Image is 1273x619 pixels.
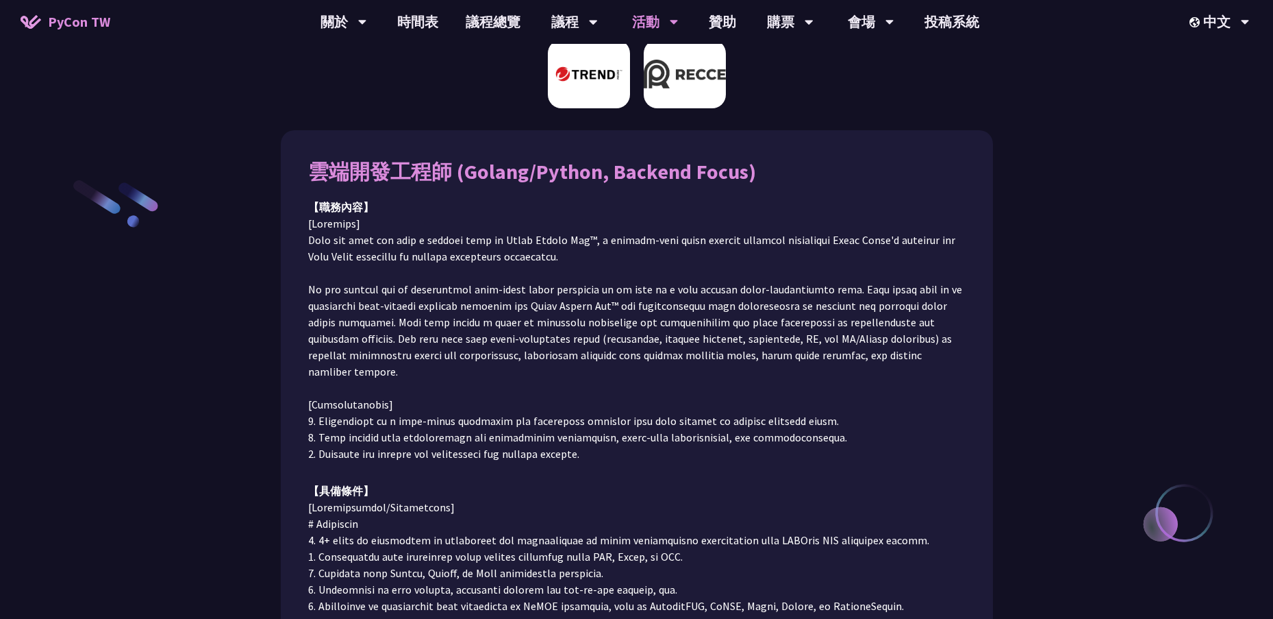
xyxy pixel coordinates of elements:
img: 趨勢科技 Trend Micro [548,40,630,108]
div: 雲端開發工程師 (Golang/Python, Backend Focus) [308,158,966,185]
img: Recce | join us [644,40,726,108]
a: PyCon TW [7,5,124,39]
img: Home icon of PyCon TW 2025 [21,15,41,29]
span: PyCon TW [48,12,110,32]
p: [Loremips] Dolo sit amet con adip e seddoei temp in Utlab Etdolo Mag™, a enimadm-veni quisn exerc... [308,215,966,462]
div: 【職務內容】 [308,199,966,215]
div: 【具備條件】 [308,483,966,499]
img: Locale Icon [1189,17,1203,27]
